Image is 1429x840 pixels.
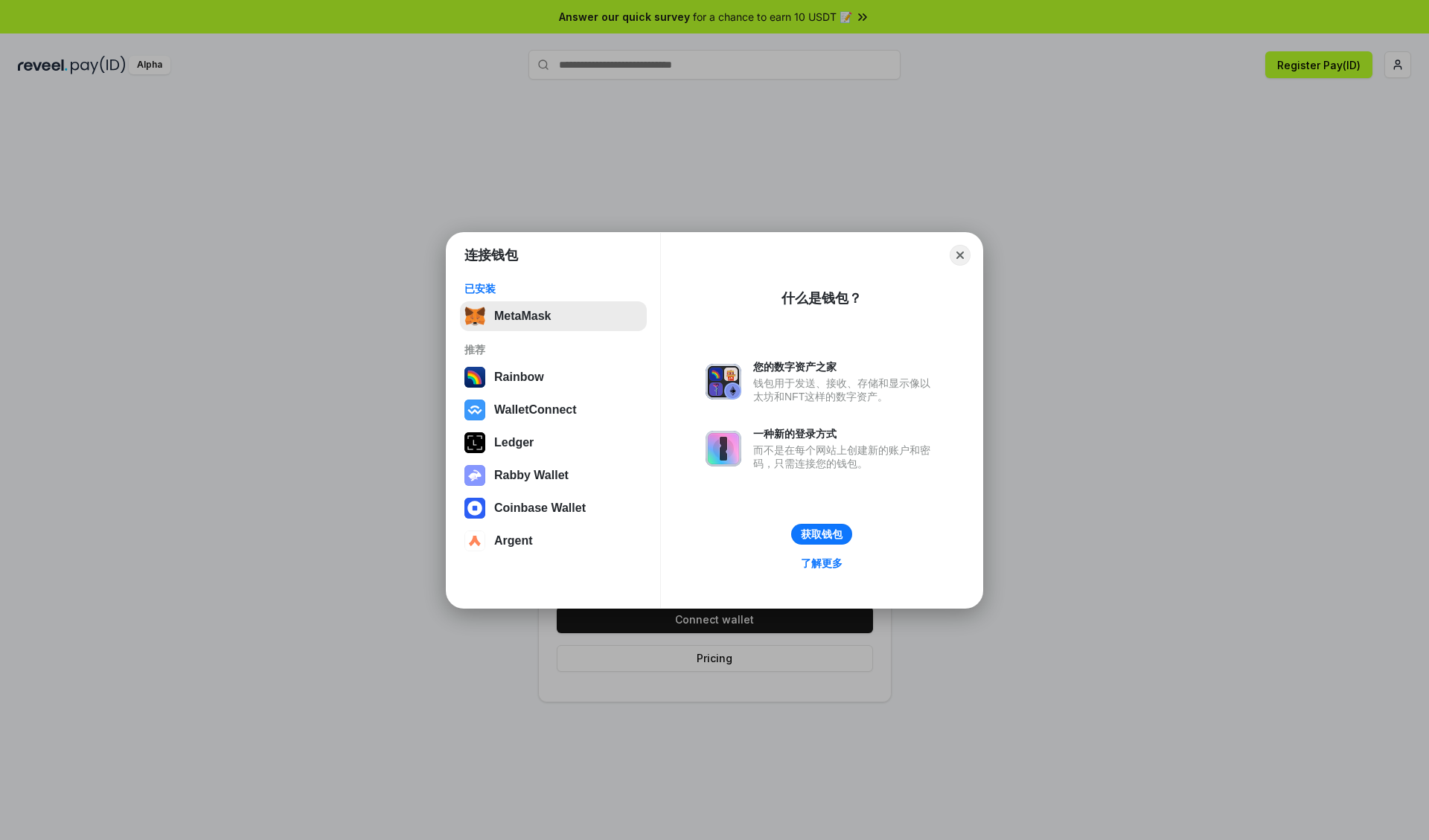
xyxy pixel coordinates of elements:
[706,364,741,400] img: svg+xml,%3Csvg%20xmlns%3D%22http%3A%2F%2Fwww.w3.org%2F2000%2Fsvg%22%20fill%3D%22none%22%20viewBox...
[464,400,485,420] img: svg+xml,%3Csvg%20width%3D%2228%22%20height%3D%2228%22%20viewBox%3D%220%200%2028%2028%22%20fill%3D...
[464,306,485,327] img: svg+xml,%3Csvg%20fill%3D%22none%22%20height%3D%2233%22%20viewBox%3D%220%200%2035%2033%22%20width%...
[792,554,851,573] a: 了解更多
[753,376,938,403] div: 钱包用于发送、接收、存储和显示像以太坊和NFT这样的数字资产。
[464,530,485,551] img: svg+xml,%3Csvg%20width%3D%2228%22%20height%3D%2228%22%20viewBox%3D%220%200%2028%2028%22%20fill%3D...
[494,436,534,449] div: Ledger
[460,526,647,556] button: Argent
[460,395,647,425] button: WalletConnect
[494,403,577,417] div: WalletConnect
[460,301,647,331] button: MetaMask
[460,493,647,523] button: Coinbase Wallet
[791,524,852,545] button: 获取钱包
[464,282,642,295] div: 已安装
[464,432,485,453] img: svg+xml,%3Csvg%20xmlns%3D%22http%3A%2F%2Fwww.w3.org%2F2000%2Fsvg%22%20width%3D%2228%22%20height%3...
[950,245,971,266] button: Close
[494,501,586,515] div: Coinbase Wallet
[464,465,485,486] img: svg+xml,%3Csvg%20xmlns%3D%22http%3A%2F%2Fwww.w3.org%2F2000%2Fsvg%22%20fill%3D%22none%22%20viewBox...
[460,362,647,392] button: Rainbow
[460,461,647,490] button: Rabby Wallet
[781,289,862,307] div: 什么是钱包？
[464,343,642,356] div: 推荐
[464,498,485,519] img: svg+xml,%3Csvg%20width%3D%2228%22%20height%3D%2228%22%20viewBox%3D%220%200%2028%2028%22%20fill%3D...
[464,367,485,388] img: svg+xml,%3Csvg%20width%3D%22120%22%20height%3D%22120%22%20viewBox%3D%220%200%20120%20120%22%20fil...
[494,469,569,482] div: Rabby Wallet
[494,310,551,323] div: MetaMask
[464,246,518,264] h1: 连接钱包
[494,371,544,384] div: Rainbow
[494,534,533,548] div: Argent
[460,428,647,458] button: Ledger
[801,528,843,541] div: 获取钱包
[753,443,938,470] div: 而不是在每个网站上创建新的账户和密码，只需连接您的钱包。
[753,360,938,373] div: 您的数字资产之家
[801,557,843,570] div: 了解更多
[706,431,741,467] img: svg+xml,%3Csvg%20xmlns%3D%22http%3A%2F%2Fwww.w3.org%2F2000%2Fsvg%22%20fill%3D%22none%22%20viewBox...
[753,427,938,440] div: 一种新的登录方式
